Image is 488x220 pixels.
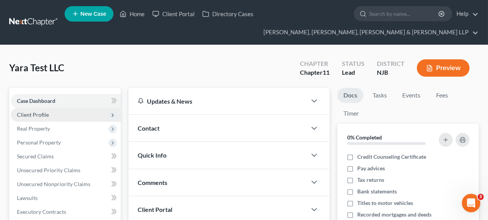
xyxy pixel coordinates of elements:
div: NJB [377,68,405,77]
a: Directory Cases [198,7,257,21]
a: Lawsuits [11,191,121,205]
a: Home [116,7,148,21]
button: Preview [417,59,470,77]
span: New Case [80,11,106,17]
div: Updates & News [138,97,297,105]
a: Executory Contracts [11,205,121,219]
span: 11 [323,69,330,76]
span: Yara Test LLC [9,62,64,73]
span: Unsecured Nonpriority Claims [17,181,90,187]
a: Unsecured Priority Claims [11,163,121,177]
a: Tasks [366,88,393,103]
div: District [377,59,405,68]
span: Titles to motor vehicles [357,199,413,207]
span: Client Portal [138,206,172,213]
span: Comments [138,179,167,186]
a: Unsecured Nonpriority Claims [11,177,121,191]
div: Lead [342,68,365,77]
span: Executory Contracts [17,208,66,215]
span: Quick Info [138,151,167,159]
strong: 0% Completed [347,134,382,141]
span: Pay advices [357,165,385,172]
a: Events [396,88,426,103]
a: Case Dashboard [11,94,121,108]
span: Credit Counseling Certificate [357,153,426,161]
a: Timer [337,106,365,121]
span: Real Property [17,125,50,132]
a: Help [453,7,478,21]
span: Unsecured Priority Claims [17,167,80,173]
span: 3 [478,194,484,200]
a: Client Portal [148,7,198,21]
a: Docs [337,88,363,103]
div: Chapter [300,68,330,77]
span: Personal Property [17,139,61,146]
a: Secured Claims [11,149,121,163]
span: Lawsuits [17,195,38,201]
span: Tax returns [357,176,384,184]
a: Fees [430,88,454,103]
span: Secured Claims [17,153,54,160]
div: Chapter [300,59,330,68]
span: Bank statements [357,188,397,195]
a: [PERSON_NAME], [PERSON_NAME], [PERSON_NAME] & [PERSON_NAME] LLP [260,25,478,39]
input: Search by name... [369,7,440,21]
span: Client Profile [17,111,49,118]
span: Contact [138,124,160,132]
span: Recorded mortgages and deeds [357,211,431,218]
span: Case Dashboard [17,97,55,104]
iframe: Intercom live chat [462,194,480,212]
div: Status [342,59,365,68]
